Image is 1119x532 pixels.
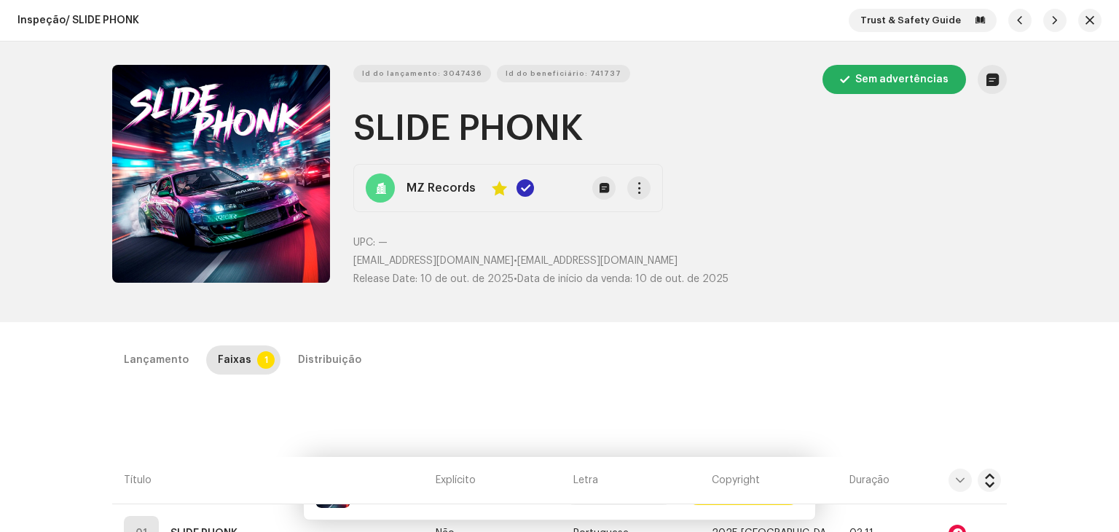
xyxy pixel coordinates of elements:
span: Copyright [712,473,760,488]
span: Id do lançamento: 3047436 [362,59,482,88]
span: Data de início da venda: [517,274,632,284]
span: Explícito [436,473,476,488]
span: 10 de out. de 2025 [420,274,514,284]
span: — [378,238,388,248]
span: [EMAIL_ADDRESS][DOMAIN_NAME] [353,256,514,266]
h1: SLIDE PHONK [353,106,1007,152]
span: [EMAIL_ADDRESS][DOMAIN_NAME] [517,256,678,266]
button: Id do beneficiário: 741737 [497,65,630,82]
span: Letra [573,473,598,488]
div: Distribuição [298,345,361,375]
span: 10 de out. de 2025 [635,274,729,284]
span: Id do beneficiário: 741737 [506,59,621,88]
div: Faixas [218,345,251,375]
span: • [353,274,517,284]
button: Id do lançamento: 3047436 [353,65,491,82]
span: UPC: [353,238,375,248]
p-badge: 1 [257,351,275,369]
strong: MZ Records [407,179,476,197]
span: Duração [849,473,890,488]
p: • [353,254,1007,269]
span: Release Date: [353,274,417,284]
